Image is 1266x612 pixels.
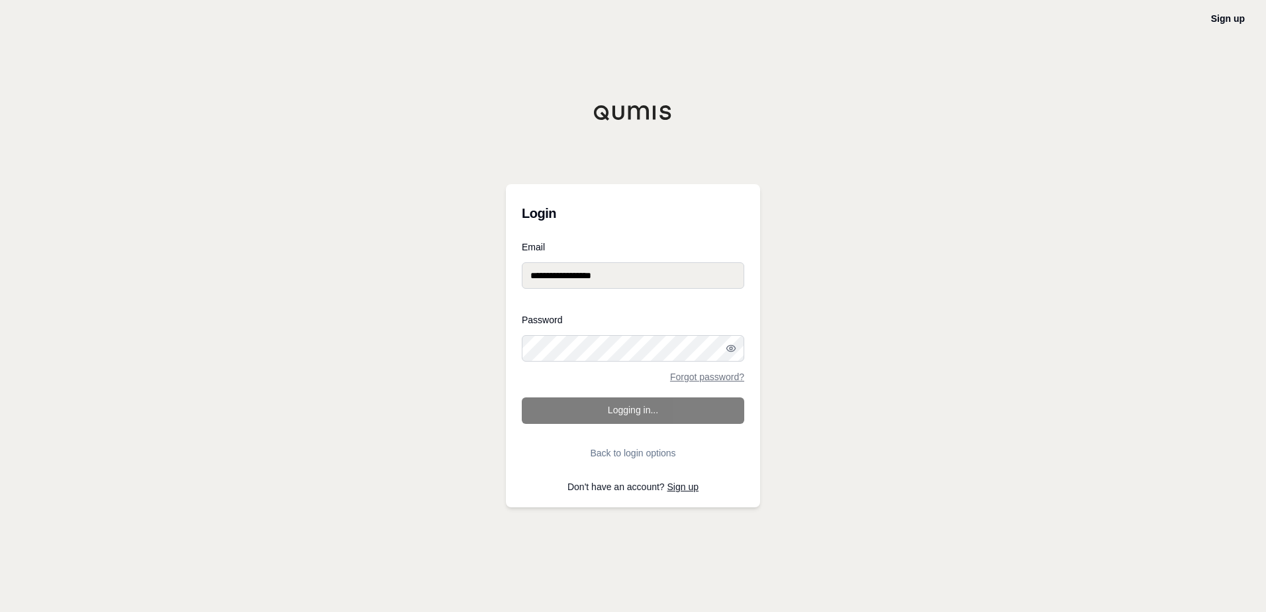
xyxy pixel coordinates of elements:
[522,242,744,252] label: Email
[522,200,744,227] h3: Login
[522,315,744,325] label: Password
[522,440,744,466] button: Back to login options
[593,105,673,121] img: Qumis
[522,482,744,491] p: Don't have an account?
[667,482,699,492] a: Sign up
[670,372,744,382] a: Forgot password?
[1211,13,1245,24] a: Sign up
